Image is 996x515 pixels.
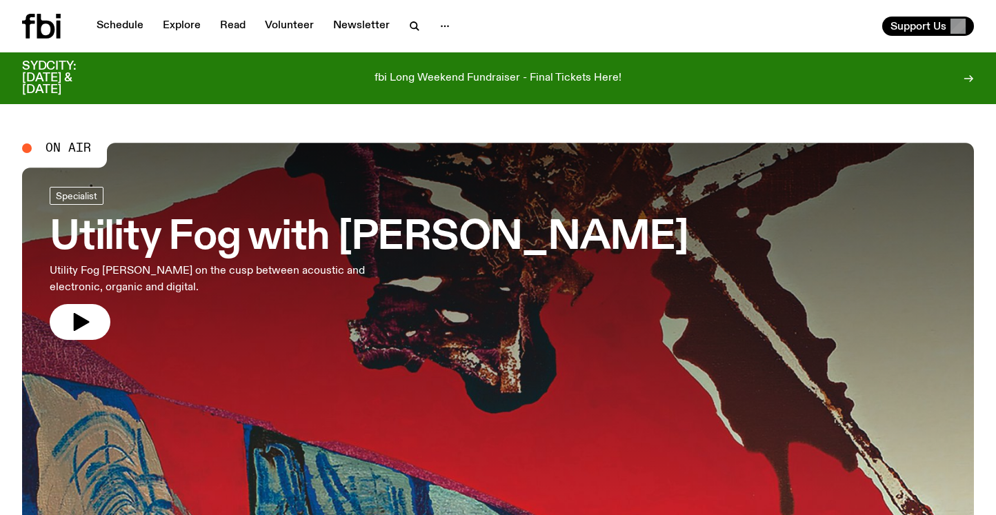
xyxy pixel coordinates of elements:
[325,17,398,36] a: Newsletter
[50,187,688,340] a: Utility Fog with [PERSON_NAME]Utility Fog [PERSON_NAME] on the cusp between acoustic and electron...
[46,142,91,154] span: On Air
[257,17,322,36] a: Volunteer
[22,61,110,96] h3: SYDCITY: [DATE] & [DATE]
[155,17,209,36] a: Explore
[50,219,688,257] h3: Utility Fog with [PERSON_NAME]
[882,17,974,36] button: Support Us
[50,263,403,296] p: Utility Fog [PERSON_NAME] on the cusp between acoustic and electronic, organic and digital.
[88,17,152,36] a: Schedule
[890,20,946,32] span: Support Us
[50,187,103,205] a: Specialist
[375,72,621,85] p: fbi Long Weekend Fundraiser - Final Tickets Here!
[212,17,254,36] a: Read
[56,191,97,201] span: Specialist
